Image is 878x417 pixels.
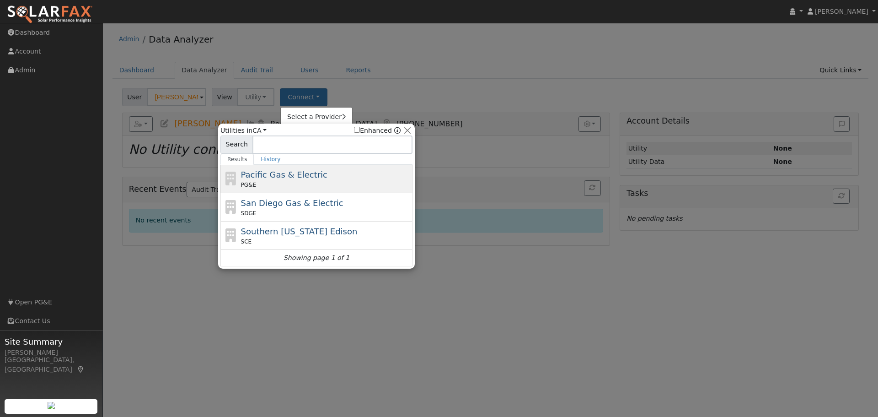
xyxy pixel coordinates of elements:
span: [PERSON_NAME] [815,8,868,15]
i: Showing page 1 of 1 [284,253,349,263]
span: Pacific Gas & Electric [241,170,327,179]
label: Enhanced [354,126,392,135]
div: [PERSON_NAME] [5,348,98,357]
span: SCE [241,238,252,246]
span: Southern [US_STATE] Edison [241,227,358,236]
div: [GEOGRAPHIC_DATA], [GEOGRAPHIC_DATA] [5,355,98,374]
a: Enhanced Providers [394,127,401,134]
span: Show enhanced providers [354,126,401,135]
a: History [254,154,287,165]
span: Site Summary [5,336,98,348]
a: Map [77,366,85,373]
span: San Diego Gas & Electric [241,198,343,208]
img: SolarFax [7,5,93,24]
span: Utilities in [220,126,267,135]
a: Results [220,154,254,165]
span: SDGE [241,209,257,217]
a: Select a Provider [281,111,352,124]
img: retrieve [48,402,55,409]
a: CA [252,127,267,134]
input: Enhanced [354,127,360,133]
span: PG&E [241,181,256,189]
span: Search [220,135,253,154]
